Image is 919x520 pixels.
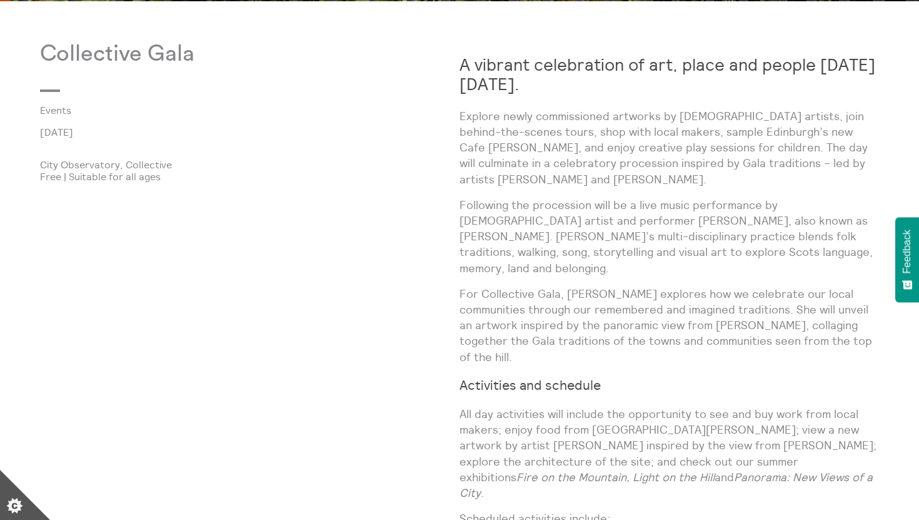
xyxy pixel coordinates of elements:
[459,54,875,94] strong: A vibrant celebration of art, place and people [DATE][DATE].
[459,377,601,394] strong: Activities and schedule
[40,171,459,182] p: Free | Suitable for all ages
[459,197,879,276] p: Following the procession will be a live music performance by [DEMOGRAPHIC_DATA] artist and perfor...
[459,286,879,365] p: For Collective Gala, [PERSON_NAME] explores how we celebrate our local communities through our re...
[40,105,439,116] a: Events
[40,159,459,170] p: City Observatory, Collective
[40,41,459,67] p: Collective Gala
[459,470,873,500] em: Panorama: New Views of a City
[901,230,913,273] span: Feedback
[516,470,715,484] em: Fire on the Mountain, Light on the Hill
[40,126,459,138] p: [DATE]
[459,406,879,501] p: All day activities will include the opportunity to see and buy work from local makers; enjoy food...
[895,217,919,302] button: Feedback - Show survey
[459,108,879,187] p: Explore newly commissioned artworks by [DEMOGRAPHIC_DATA] artists, join behind-the-scenes tours, ...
